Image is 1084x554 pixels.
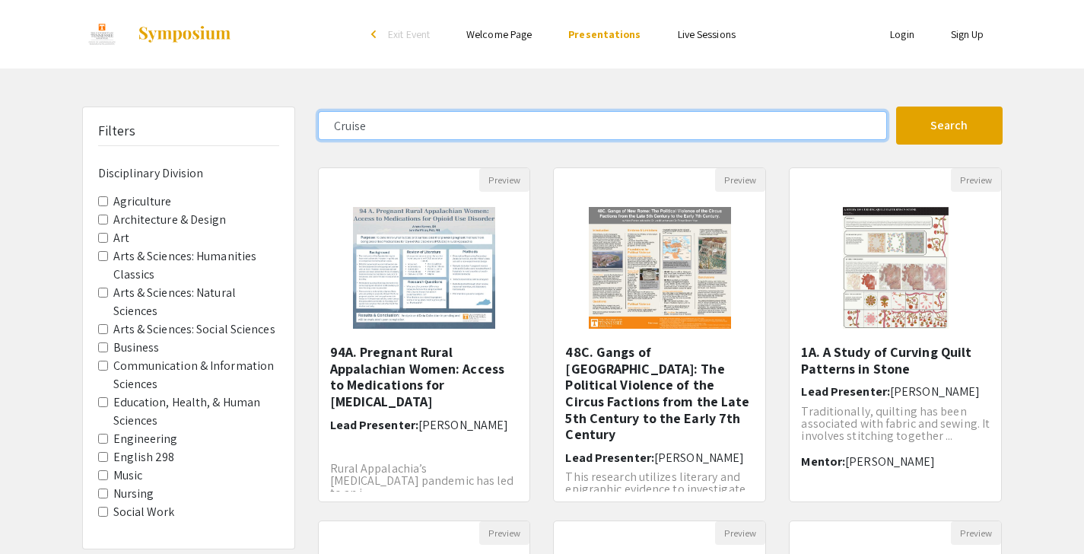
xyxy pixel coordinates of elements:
label: Arts & Sciences: Natural Sciences [113,284,279,320]
span: [PERSON_NAME] [654,450,744,466]
a: Login [890,27,914,41]
h6: Lead Presenter: [565,451,754,465]
img: EUReCA 2024 [82,15,122,53]
label: Education, Health, & Human Sciences [113,393,279,430]
button: Preview [479,168,529,192]
span: Mentor: [801,454,845,470]
label: Communication & Information Sciences [113,357,279,393]
span: [PERSON_NAME] [418,417,508,433]
label: Engineering [113,430,178,448]
iframe: Chat [11,486,65,543]
img: <p>48C. Gangs of New Rome: The Political Violence of the Circus Factions from the Late 5th Centur... [574,192,746,344]
a: Presentations [568,27,641,41]
label: Art [113,229,129,247]
a: EUReCA 2024 [82,15,232,53]
label: English 298 [113,448,175,466]
label: Arts & Sciences: Humanities Classics [113,247,279,284]
h5: 48C. Gangs of [GEOGRAPHIC_DATA]: The Political Violence of the Circus Factions from the Late 5th ... [565,344,754,443]
div: Open Presentation <p>48C. Gangs of New Rome: The Political Violence of the Circus Factions from t... [553,167,766,502]
img: Symposium by ForagerOne [137,25,232,43]
img: <p>94A. Pregnant Rural Appalachian Women: Access to Medications for Opioid Use Disorder</p><p><br... [338,192,510,344]
button: Preview [951,168,1001,192]
label: Social Work [113,503,175,521]
button: Search [896,107,1003,145]
div: Open Presentation <p>1A. A Study of Curving Quilt Patterns in Stone</p> [789,167,1002,502]
label: Business [113,339,160,357]
h6: Lead Presenter: [801,384,990,399]
p: This research utilizes literary and epigraphic evidence to investigate the purposes and character... [565,471,754,520]
span: [PERSON_NAME] [890,384,980,400]
span: Traditionally, quilting has been associated with fabric and sewing. It involves stitching togethe... [801,403,990,444]
label: Music [113,466,143,485]
input: Search Keyword(s) Or Author(s) [318,111,887,140]
span: Rural Appalachia’s [MEDICAL_DATA] pandemic has led to an i... [330,460,514,501]
div: Open Presentation <p>94A. Pregnant Rural Appalachian Women: Access to Medications for Opioid Use ... [318,167,531,502]
div: arrow_back_ios [371,30,380,39]
h5: 1A. A Study of Curving Quilt Patterns in Stone [801,344,990,377]
button: Preview [715,521,765,545]
button: Preview [479,521,529,545]
a: Sign Up [951,27,984,41]
a: Live Sessions [678,27,736,41]
h5: 94A. Pregnant Rural Appalachian Women: Access to Medications for [MEDICAL_DATA] [330,344,519,409]
button: Preview [951,521,1001,545]
h5: Filters [98,123,136,139]
label: Nursing [113,485,154,503]
span: Exit Event [388,27,430,41]
span: [PERSON_NAME] [845,454,935,470]
label: Arts & Sciences: Social Sciences [113,320,275,339]
button: Preview [715,168,765,192]
h6: Lead Presenter: [330,418,519,432]
a: Welcome Page [466,27,532,41]
label: Architecture & Design [113,211,227,229]
label: Agriculture [113,193,172,211]
h6: Disciplinary Division [98,166,279,180]
img: <p>1A. A Study of Curving Quilt Patterns in Stone</p> [828,192,964,344]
